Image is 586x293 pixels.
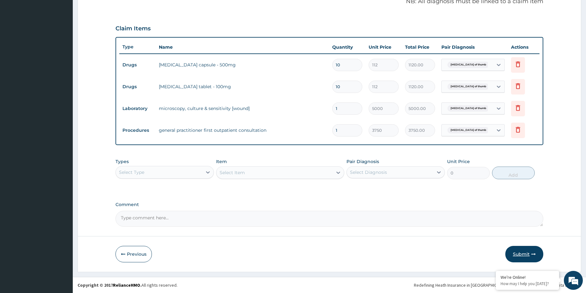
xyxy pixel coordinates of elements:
td: microscopy, culture & sensitivity [wound] [156,102,329,115]
td: [MEDICAL_DATA] tablet - 100mg [156,80,329,93]
strong: Copyright © 2017 . [78,282,141,288]
div: Select Type [119,169,144,175]
div: Minimize live chat window [104,3,119,18]
div: Chat with us now [33,35,106,44]
h3: Claim Items [115,25,151,32]
td: Laboratory [119,103,156,114]
label: Unit Price [447,158,470,165]
img: d_794563401_company_1708531726252_794563401 [12,32,26,47]
th: Total Price [402,41,438,53]
td: Procedures [119,125,156,136]
div: Select Diagnosis [350,169,387,175]
label: Item [216,158,227,165]
span: [MEDICAL_DATA] of thumb [447,105,489,112]
div: We're Online! [501,274,554,280]
td: Drugs [119,59,156,71]
label: Pair Diagnosis [346,158,379,165]
label: Types [115,159,129,164]
th: Type [119,41,156,53]
td: [MEDICAL_DATA] capsule - 500mg [156,58,329,71]
button: Add [492,167,535,179]
span: We're online! [37,80,87,143]
div: Redefining Heath Insurance in [GEOGRAPHIC_DATA] using Telemedicine and Data Science! [414,282,581,288]
td: general practitioner first outpatient consultation [156,124,329,137]
th: Pair Diagnosis [438,41,508,53]
button: Submit [505,246,543,262]
th: Unit Price [365,41,402,53]
footer: All rights reserved. [73,277,586,293]
span: [MEDICAL_DATA] of thumb [447,62,489,68]
th: Actions [508,41,539,53]
textarea: Type your message and hit 'Enter' [3,173,121,195]
span: [MEDICAL_DATA] of thumb [447,127,489,133]
label: Comment [115,202,543,207]
th: Quantity [329,41,365,53]
p: How may I help you today? [501,281,554,286]
a: RelianceHMO [113,282,140,288]
td: Drugs [119,81,156,93]
span: [MEDICAL_DATA] of thumb [447,83,489,90]
th: Name [156,41,329,53]
button: Previous [115,246,152,262]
